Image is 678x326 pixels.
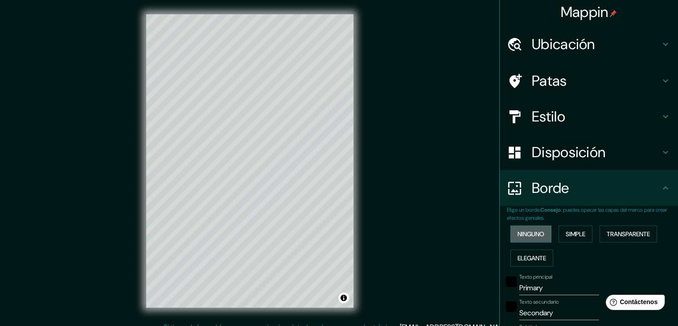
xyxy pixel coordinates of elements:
font: Ubicación [532,35,595,54]
font: Consejo [540,206,561,213]
button: Simple [559,226,592,242]
button: Elegante [510,250,553,267]
div: Disposición [500,134,678,170]
font: Texto principal [519,273,552,280]
font: Elegante [518,254,546,262]
font: Simple [566,230,585,238]
font: Texto secundario [519,298,559,305]
button: Transparente [600,226,657,242]
button: Activar o desactivar atribución [338,293,349,303]
font: : puedes opacar las capas del marco para crear efectos geniales. [507,206,667,222]
div: Borde [500,170,678,206]
font: Elige un borde. [507,206,540,213]
button: Ninguno [510,226,551,242]
button: negro [506,276,517,287]
div: Patas [500,63,678,99]
iframe: Lanzador de widgets de ayuda [599,291,668,316]
font: Mappin [561,3,608,21]
font: Patas [532,71,567,90]
div: Estilo [500,99,678,134]
img: pin-icon.png [610,10,617,17]
font: Ninguno [518,230,544,238]
font: Estilo [532,107,565,126]
div: Ubicación [500,26,678,62]
button: negro [506,301,517,312]
font: Disposición [532,143,605,162]
font: Borde [532,179,569,197]
font: Transparente [607,230,650,238]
